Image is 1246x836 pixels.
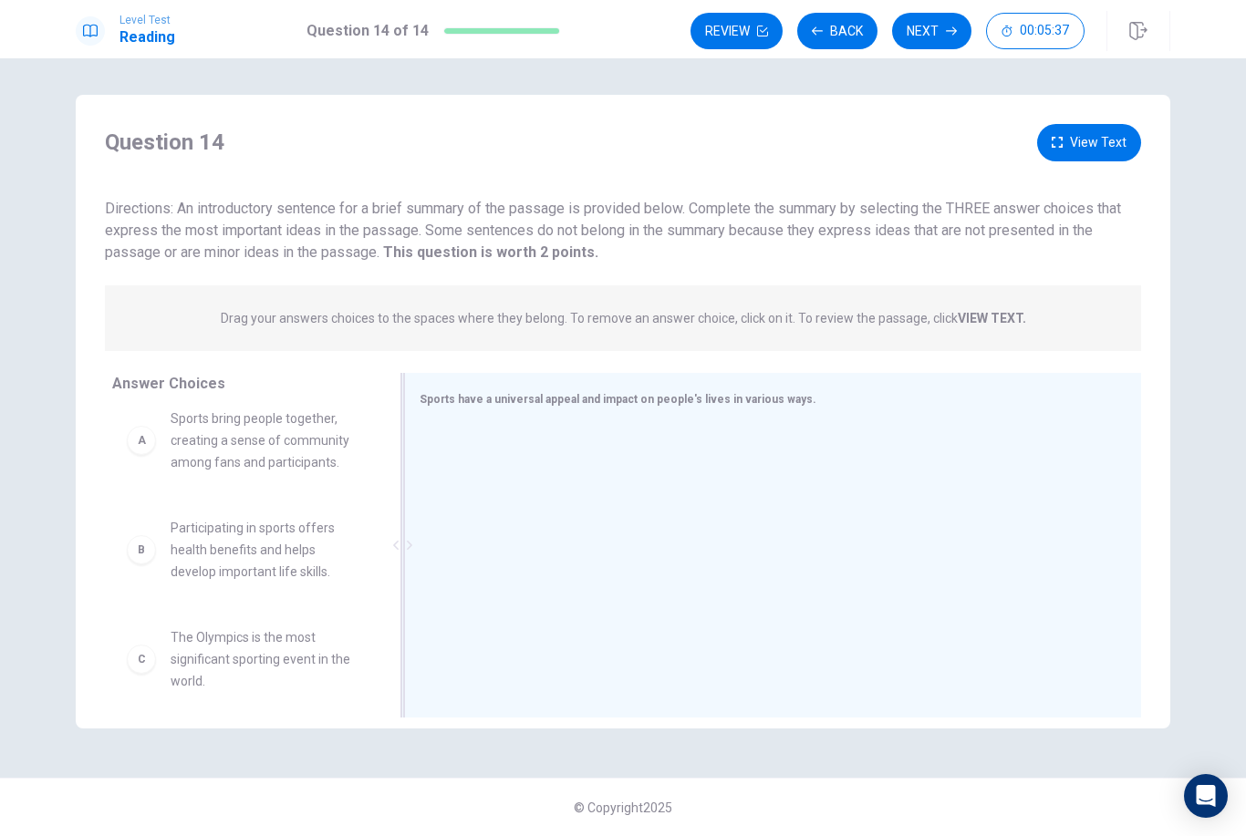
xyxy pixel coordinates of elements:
[171,408,360,473] span: Sports bring people together, creating a sense of community among fans and participants.
[112,393,375,488] div: ASports bring people together, creating a sense of community among fans and participants.
[105,200,1121,261] span: Directions: An introductory sentence for a brief summary of the passage is provided below. Comple...
[1020,24,1069,38] span: 00:05:37
[1037,124,1141,161] button: View Text
[306,20,429,42] h1: Question 14 of 14
[574,800,672,815] span: © Copyright 2025
[127,535,156,564] div: B
[958,311,1026,325] strong: VIEW TEXT.
[690,13,783,49] button: Review
[221,311,1026,325] p: Drag your answers choices to the spaces where they belong. To remove an answer choice, click on i...
[127,426,156,455] div: A
[119,14,175,26] span: Level Test
[986,13,1085,49] button: 00:05:37
[112,502,375,597] div: BParticipating in sports offers health benefits and helps develop important life skills.
[892,13,971,49] button: Next
[105,128,224,157] h4: Question 14
[171,626,360,692] span: The Olympics is the most significant sporting event in the world.
[119,26,175,48] h1: Reading
[112,375,225,392] span: Answer Choices
[797,13,877,49] button: Back
[379,243,598,261] strong: This question is worth 2 points.
[420,393,816,406] span: Sports have a universal appeal and impact on people's lives in various ways.
[127,645,156,674] div: C
[171,517,360,583] span: Participating in sports offers health benefits and helps develop important life skills.
[112,612,375,707] div: CThe Olympics is the most significant sporting event in the world.
[1184,774,1228,818] div: Open Intercom Messenger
